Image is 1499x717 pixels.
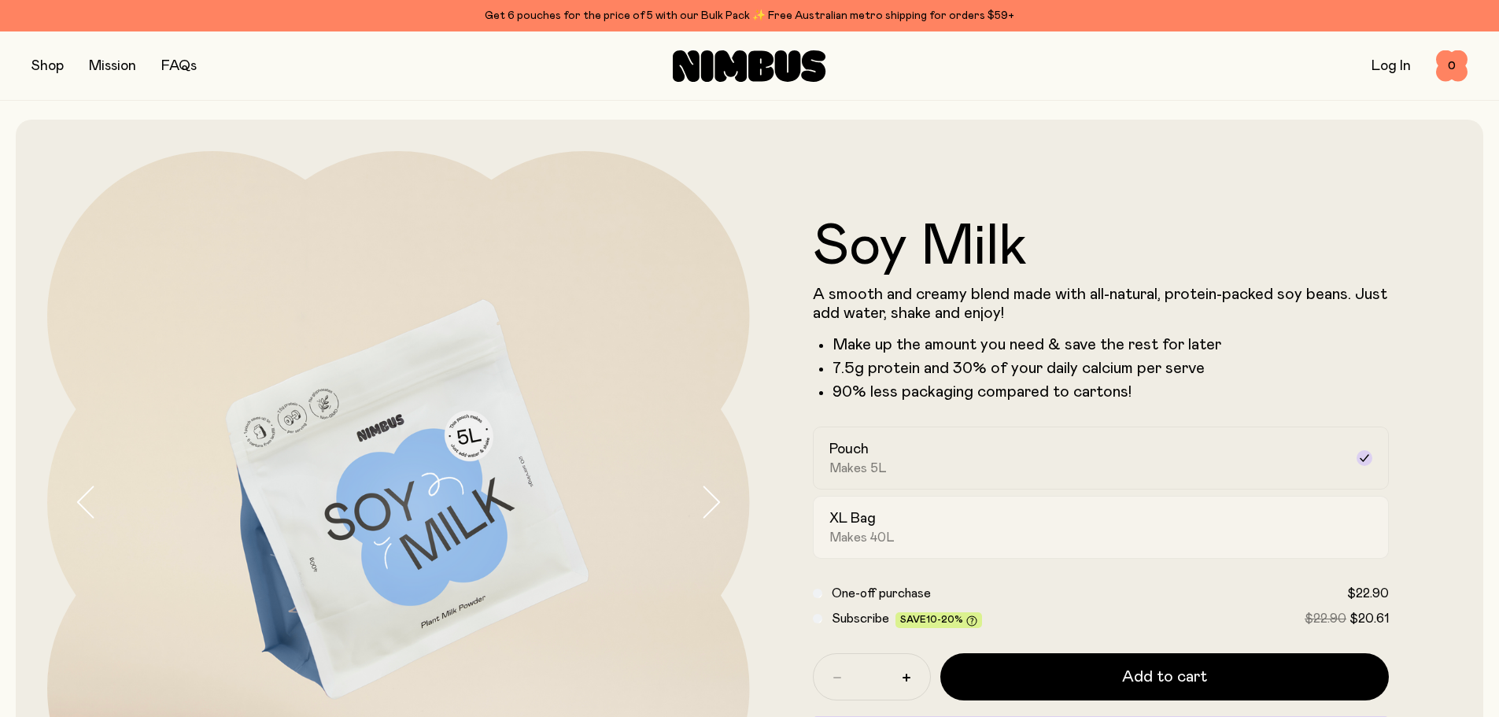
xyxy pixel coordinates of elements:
[829,509,876,528] h2: XL Bag
[1349,612,1389,625] span: $20.61
[829,460,887,476] span: Makes 5L
[813,219,1390,275] h1: Soy Milk
[1372,59,1411,73] a: Log In
[832,612,889,625] span: Subscribe
[1436,50,1468,82] button: 0
[829,440,869,459] h2: Pouch
[161,59,197,73] a: FAQs
[833,383,1390,401] p: 90% less packaging compared to cartons!
[1305,612,1346,625] span: $22.90
[31,6,1468,25] div: Get 6 pouches for the price of 5 with our Bulk Pack ✨ Free Australian metro shipping for orders $59+
[829,530,895,545] span: Makes 40L
[940,653,1390,700] button: Add to cart
[833,335,1390,354] li: Make up the amount you need & save the rest for later
[1122,666,1207,688] span: Add to cart
[900,615,977,626] span: Save
[1347,587,1389,600] span: $22.90
[89,59,136,73] a: Mission
[833,359,1390,378] li: 7.5g protein and 30% of your daily calcium per serve
[813,285,1390,323] p: A smooth and creamy blend made with all-natural, protein-packed soy beans. Just add water, shake ...
[926,615,963,624] span: 10-20%
[832,587,931,600] span: One-off purchase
